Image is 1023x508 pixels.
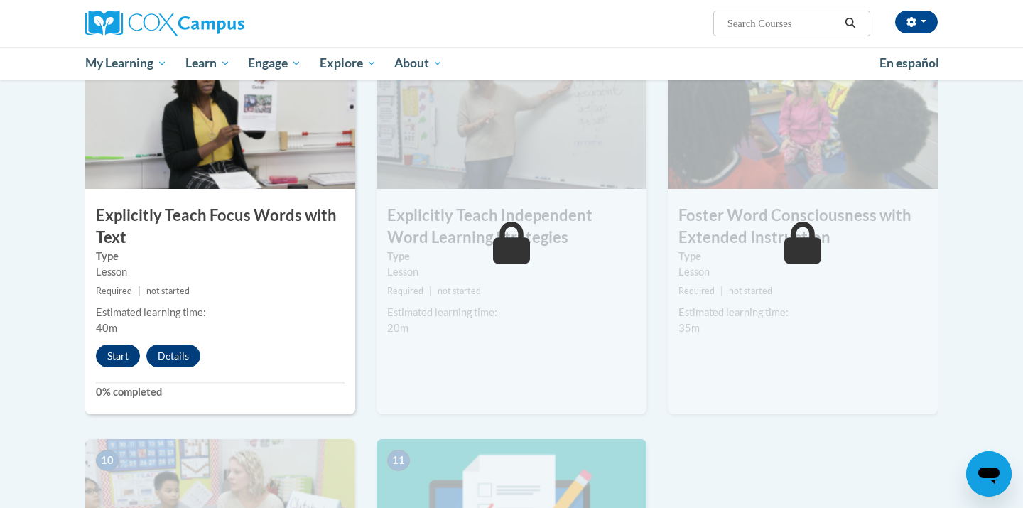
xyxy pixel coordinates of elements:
[678,286,715,296] span: Required
[429,286,432,296] span: |
[678,305,927,320] div: Estimated learning time:
[387,450,410,471] span: 11
[85,55,167,72] span: My Learning
[377,47,646,189] img: Course Image
[377,205,646,249] h3: Explicitly Teach Independent Word Learning Strategies
[146,345,200,367] button: Details
[76,47,176,80] a: My Learning
[387,305,636,320] div: Estimated learning time:
[85,11,355,36] a: Cox Campus
[310,47,386,80] a: Explore
[895,11,938,33] button: Account Settings
[85,47,355,189] img: Course Image
[726,15,840,32] input: Search Courses
[387,264,636,280] div: Lesson
[387,322,408,334] span: 20m
[678,264,927,280] div: Lesson
[678,249,927,264] label: Type
[386,47,453,80] a: About
[96,264,345,280] div: Lesson
[96,305,345,320] div: Estimated learning time:
[840,15,861,32] button: Search
[239,47,310,80] a: Engage
[720,286,723,296] span: |
[966,451,1012,497] iframe: Button to launch messaging window
[387,249,636,264] label: Type
[870,48,948,78] a: En español
[879,55,939,70] span: En español
[176,47,239,80] a: Learn
[64,47,959,80] div: Main menu
[96,249,345,264] label: Type
[138,286,141,296] span: |
[387,286,423,296] span: Required
[146,286,190,296] span: not started
[438,286,481,296] span: not started
[85,205,355,249] h3: Explicitly Teach Focus Words with Text
[96,345,140,367] button: Start
[96,384,345,400] label: 0% completed
[678,322,700,334] span: 35m
[668,47,938,189] img: Course Image
[96,286,132,296] span: Required
[320,55,377,72] span: Explore
[96,450,119,471] span: 10
[729,286,772,296] span: not started
[85,11,244,36] img: Cox Campus
[96,322,117,334] span: 40m
[185,55,230,72] span: Learn
[394,55,443,72] span: About
[668,205,938,249] h3: Foster Word Consciousness with Extended Instruction
[248,55,301,72] span: Engage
